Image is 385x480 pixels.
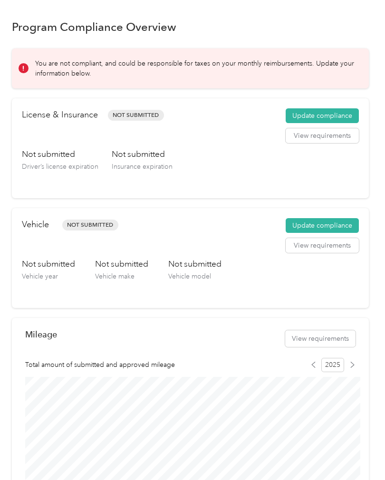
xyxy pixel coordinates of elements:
h3: Not submitted [22,258,75,270]
span: Not Submitted [108,110,164,121]
span: Insurance expiration [112,163,173,171]
h3: Not submitted [22,148,98,160]
h3: Not submitted [168,258,221,270]
button: View requirements [285,330,356,347]
span: Vehicle model [168,272,211,280]
h3: Not submitted [95,258,148,270]
h1: Program Compliance Overview [12,22,176,32]
h3: Not submitted [112,148,173,160]
h2: License & Insurance [22,108,98,121]
iframe: Everlance-gr Chat Button Frame [332,427,385,480]
span: Total amount of submitted and approved mileage [25,360,175,370]
button: Update compliance [286,108,359,124]
span: Vehicle make [95,272,135,280]
span: 2025 [321,358,344,372]
span: Not Submitted [62,220,118,230]
h2: Vehicle [22,218,49,231]
button: View requirements [286,238,359,253]
button: View requirements [286,128,359,144]
span: Driver’s license expiration [22,163,98,171]
span: Vehicle year [22,272,58,280]
button: Update compliance [286,218,359,233]
h2: Mileage [25,329,57,339]
p: You are not compliant, and could be responsible for taxes on your monthly reimbursements. Update ... [35,58,356,78]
